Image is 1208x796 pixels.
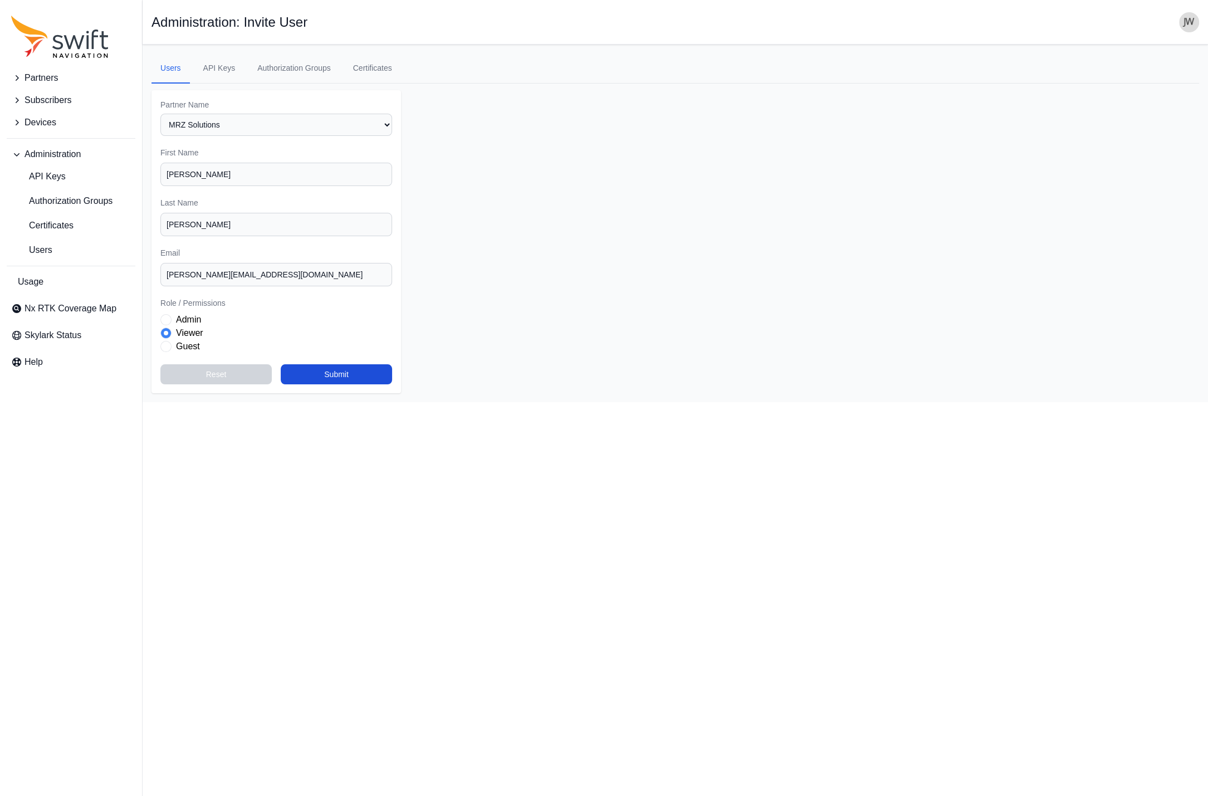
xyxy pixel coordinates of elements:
input: Last Name [160,213,392,236]
label: Admin [176,313,201,326]
button: Devices [7,111,135,134]
button: Reset [160,364,272,384]
span: Administration [25,148,81,161]
span: Help [25,355,43,369]
a: Users [7,239,135,261]
span: Authorization Groups [11,194,113,208]
input: email@address.com [160,263,392,286]
span: Usage [18,275,43,289]
span: Users [11,243,52,257]
label: Email [160,247,392,258]
button: Administration [7,143,135,165]
input: First Name [160,163,392,186]
label: First Name [160,147,392,158]
img: user photo [1179,12,1199,32]
a: Help [7,351,135,373]
a: API Keys [194,53,244,84]
label: Last Name [160,197,392,208]
button: Subscribers [7,89,135,111]
a: Authorization Groups [7,190,135,212]
span: Skylark Status [25,329,81,342]
span: Subscribers [25,94,71,107]
button: Submit [281,364,392,384]
label: Partner Name [160,99,392,110]
a: Usage [7,271,135,293]
span: Devices [25,116,56,129]
select: Partner Name [160,114,392,136]
a: Certificates [344,53,401,84]
span: Partners [25,71,58,85]
a: Certificates [7,214,135,237]
span: Certificates [11,219,74,232]
span: API Keys [11,170,66,183]
div: Role [160,313,392,353]
a: Nx RTK Coverage Map [7,297,135,320]
a: Skylark Status [7,324,135,346]
button: Partners [7,67,135,89]
label: Viewer [176,326,203,340]
label: Guest [176,340,200,353]
a: Users [151,53,190,84]
span: Nx RTK Coverage Map [25,302,116,315]
a: Authorization Groups [248,53,340,84]
a: API Keys [7,165,135,188]
label: Role / Permissions [160,297,392,309]
h1: Administration: Invite User [151,16,307,29]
